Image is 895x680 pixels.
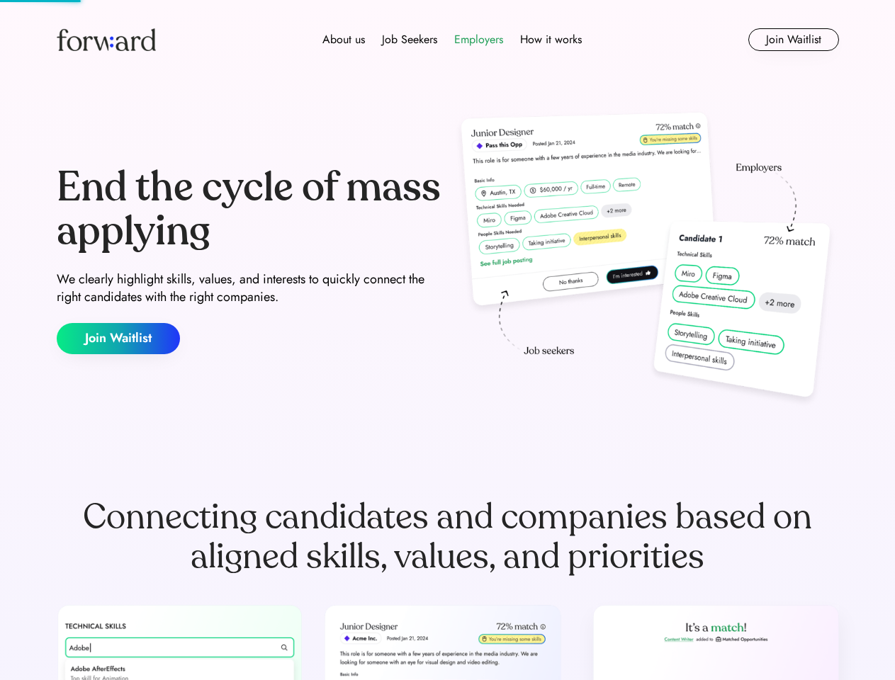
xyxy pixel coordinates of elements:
[57,166,442,253] div: End the cycle of mass applying
[454,31,503,48] div: Employers
[57,271,442,306] div: We clearly highlight skills, values, and interests to quickly connect the right candidates with t...
[322,31,365,48] div: About us
[520,31,582,48] div: How it works
[382,31,437,48] div: Job Seekers
[57,28,156,51] img: Forward logo
[454,108,839,412] img: hero-image.png
[57,323,180,354] button: Join Waitlist
[57,497,839,577] div: Connecting candidates and companies based on aligned skills, values, and priorities
[748,28,839,51] button: Join Waitlist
